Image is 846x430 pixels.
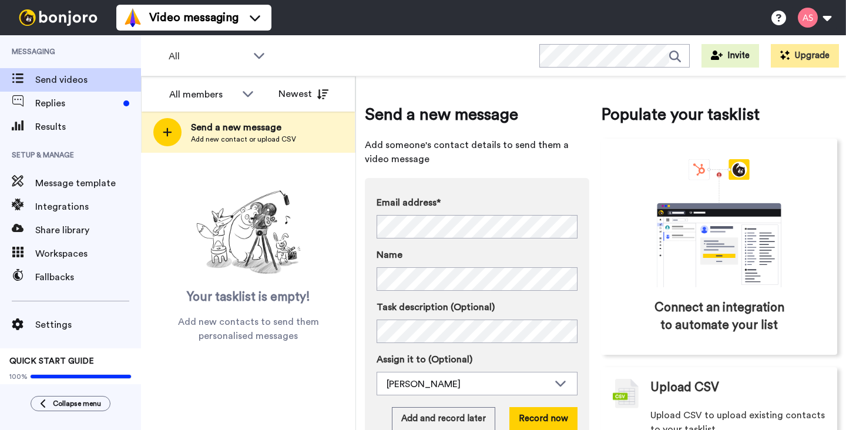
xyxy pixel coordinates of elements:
span: Video messaging [149,9,239,26]
button: Upgrade [771,44,839,68]
span: Fallbacks [35,270,141,284]
span: Integrations [35,200,141,214]
span: 100% [9,372,28,381]
span: Connect an integration to automate your list [651,299,787,334]
label: Task description (Optional) [377,300,578,314]
span: Message template [35,176,141,190]
span: Add someone's contact details to send them a video message [365,138,589,166]
span: Share library [35,223,141,237]
span: Results [35,120,141,134]
span: QUICK START GUIDE [9,357,94,365]
img: bj-logo-header-white.svg [14,9,102,26]
span: Upload CSV [650,379,719,397]
button: Newest [270,82,337,106]
span: Name [377,248,402,262]
img: vm-color.svg [123,8,142,27]
span: Your tasklist is empty! [187,288,310,306]
span: Collapse menu [53,399,101,408]
span: Populate your tasklist [601,103,837,126]
span: All [169,49,247,63]
div: All members [169,88,236,102]
label: Assign it to (Optional) [377,352,578,367]
span: Send a new message [191,120,296,135]
img: csv-grey.png [613,379,639,408]
div: [PERSON_NAME] [387,377,549,391]
span: Settings [35,318,141,332]
div: animation [631,159,807,287]
span: Send a new message [365,103,589,126]
button: Invite [701,44,759,68]
label: Email address* [377,196,578,210]
span: Add new contact or upload CSV [191,135,296,144]
img: ready-set-action.png [190,186,307,280]
span: Add new contacts to send them personalised messages [159,315,338,343]
span: Workspaces [35,247,141,261]
span: Replies [35,96,119,110]
button: Collapse menu [31,396,110,411]
span: Send videos [35,73,141,87]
